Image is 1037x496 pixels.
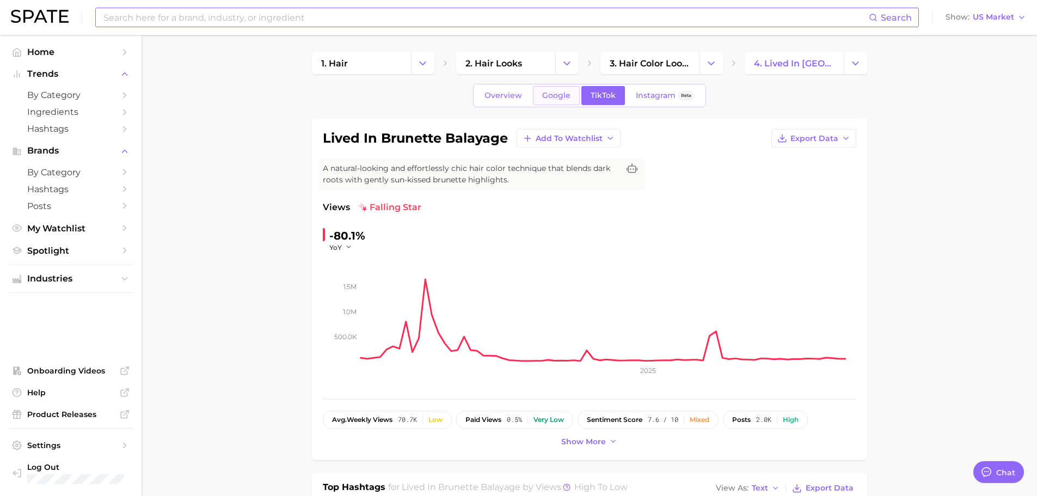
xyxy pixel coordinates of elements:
a: Posts [9,198,133,215]
span: 70.7k [398,416,417,424]
button: Industries [9,271,133,287]
span: Ingredients [27,107,114,117]
span: View As [716,485,748,491]
span: Text [752,485,768,491]
span: 4. lived in [GEOGRAPHIC_DATA] [754,58,834,69]
a: by Category [9,87,133,103]
button: Brands [9,143,133,159]
button: paid views0.5%Very low [456,411,573,429]
button: ShowUS Market [943,10,1029,25]
span: Spotlight [27,246,114,256]
button: YoY [329,243,353,252]
button: Change Category [555,52,579,74]
span: Posts [27,201,114,211]
button: Change Category [844,52,867,74]
button: sentiment score7.6 / 10Mixed [578,411,719,429]
span: Search [881,13,912,23]
a: Settings [9,437,133,454]
span: Add to Watchlist [536,134,603,143]
span: Export Data [806,483,854,493]
span: Overview [484,91,522,100]
span: 0.5% [507,416,522,424]
div: Mixed [690,416,709,424]
span: Show [946,14,969,20]
div: Low [428,416,443,424]
a: InstagramBeta [627,86,704,105]
span: lived in brunette balayage [402,482,520,492]
div: -80.1% [329,227,365,244]
button: Add to Watchlist [517,129,621,148]
span: Instagram [636,91,676,100]
a: Help [9,384,133,401]
span: falling star [359,201,421,214]
span: Google [542,91,570,100]
span: Onboarding Videos [27,366,114,376]
span: Log Out [27,462,124,472]
img: falling star [359,203,367,212]
a: Home [9,44,133,60]
span: 2.0k [756,416,771,424]
span: weekly views [332,416,392,424]
a: by Category [9,164,133,181]
a: 4. lived in [GEOGRAPHIC_DATA] [745,52,844,74]
a: 1. hair [312,52,411,74]
button: Change Category [411,52,434,74]
a: Hashtags [9,181,133,198]
button: Export Data [771,129,856,148]
a: Product Releases [9,406,133,422]
span: Hashtags [27,124,114,134]
button: avg.weekly views70.7kLow [323,411,452,429]
a: Ingredients [9,103,133,120]
abbr: average [332,415,347,424]
span: Export Data [790,134,838,143]
span: posts [732,416,751,424]
button: View AsText [713,481,783,495]
a: Google [533,86,580,105]
h1: Top Hashtags [323,481,385,496]
a: 3. hair color looks [600,52,699,74]
span: Settings [27,440,114,450]
span: 3. hair color looks [610,58,690,69]
span: My Watchlist [27,223,114,234]
span: paid views [465,416,501,424]
span: A natural-looking and effortlessly chic hair color technique that blends dark roots with gently s... [323,163,619,186]
a: Spotlight [9,242,133,259]
span: YoY [329,243,342,252]
span: Home [27,47,114,57]
span: Industries [27,274,114,284]
tspan: 500.0k [334,333,357,341]
span: 2. hair looks [465,58,522,69]
a: Overview [475,86,531,105]
a: My Watchlist [9,220,133,237]
button: Change Category [699,52,723,74]
h1: lived in brunette balayage [323,132,508,145]
span: sentiment score [587,416,642,424]
span: high to low [574,482,628,492]
h2: for by Views [388,481,628,496]
a: TikTok [581,86,625,105]
span: Show more [561,437,606,446]
span: Trends [27,69,114,79]
span: Product Releases [27,409,114,419]
span: US Market [973,14,1014,20]
tspan: 1.5m [343,283,357,291]
span: Beta [681,91,691,100]
span: Help [27,388,114,397]
button: Export Data [789,481,856,496]
a: Hashtags [9,120,133,137]
div: High [783,416,799,424]
span: TikTok [591,91,616,100]
button: posts2.0kHigh [723,411,808,429]
span: 7.6 / 10 [648,416,678,424]
tspan: 2025 [640,366,655,375]
span: by Category [27,167,114,177]
span: Hashtags [27,184,114,194]
span: 1. hair [321,58,348,69]
div: Very low [533,416,564,424]
tspan: 1.0m [343,308,357,316]
a: Onboarding Videos [9,363,133,379]
img: SPATE [11,10,69,23]
span: Brands [27,146,114,156]
span: Views [323,201,350,214]
button: Show more [559,434,621,449]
